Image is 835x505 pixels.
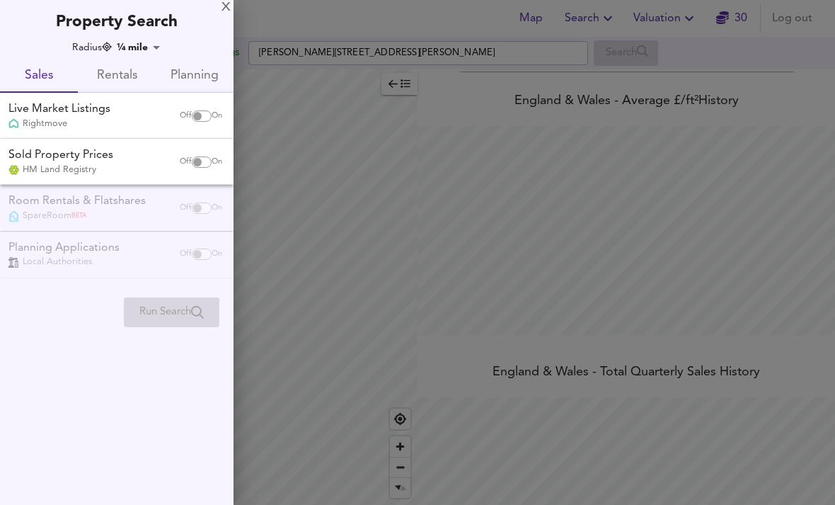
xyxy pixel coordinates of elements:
span: Sales [8,65,69,87]
div: ¼ mile [113,40,165,55]
span: Off [180,157,192,168]
div: Live Market Listings [8,101,110,118]
span: On [212,110,222,122]
div: Please enable at least one data source to run a search [124,297,219,327]
div: Rightmove [8,118,110,130]
div: X [221,3,231,13]
img: Rightmove [8,118,19,130]
div: Sold Property Prices [8,147,113,164]
span: Off [180,110,192,122]
div: Radius [72,40,112,55]
span: On [212,157,222,168]
img: Land Registry [8,165,19,175]
div: HM Land Registry [8,164,113,176]
span: Rentals [86,65,147,87]
span: Planning [164,65,225,87]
